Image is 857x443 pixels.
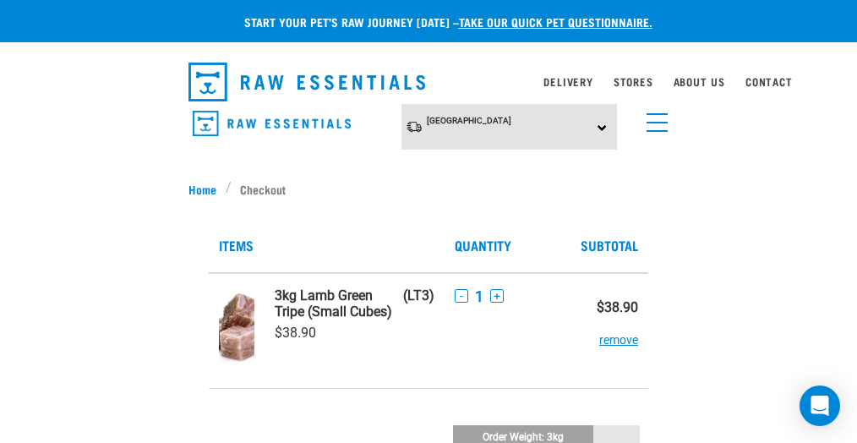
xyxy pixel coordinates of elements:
[175,56,682,108] nav: dropdown navigation
[275,287,403,320] strong: 3kg Lamb Green Tripe (Small Cubes)
[800,386,840,426] div: Open Intercom Messenger
[490,289,504,303] button: +
[599,315,638,348] button: remove
[614,79,653,85] a: Stores
[188,180,226,198] a: Home
[568,218,648,273] th: Subtotal
[568,273,648,389] td: $38.90
[275,325,316,341] span: $38.90
[209,218,445,273] th: Items
[406,120,423,134] img: van-moving.png
[188,63,425,101] img: Raw Essentials Logo
[188,180,669,198] nav: breadcrumbs
[455,289,468,303] button: -
[745,79,793,85] a: Contact
[193,111,351,137] img: Raw Essentials Logo
[543,79,592,85] a: Delivery
[638,103,669,134] a: menu
[219,287,254,375] img: Lamb Green Tripe (Small Cubes)
[459,19,652,25] a: take our quick pet questionnaire.
[475,287,483,305] span: 1
[445,218,568,273] th: Quantity
[674,79,725,85] a: About Us
[275,287,434,320] a: 3kg Lamb Green Tripe (Small Cubes)(LT3)
[427,116,511,125] span: [GEOGRAPHIC_DATA]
